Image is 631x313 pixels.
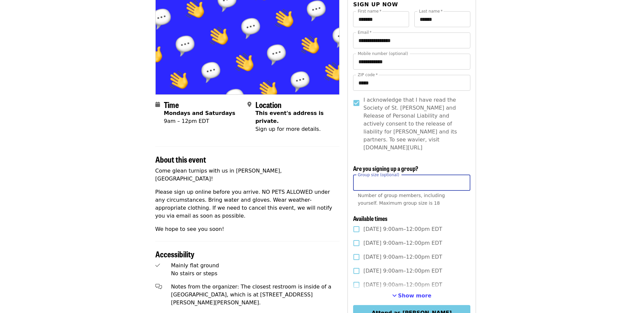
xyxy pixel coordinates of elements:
[164,99,179,110] span: Time
[353,11,409,27] input: First name
[164,117,236,125] div: 9am – 12pm EDT
[353,175,470,191] input: [object Object]
[155,153,206,165] span: About this event
[358,172,399,177] span: Group size (optional)
[155,225,340,233] p: We hope to see you soon!
[419,9,443,13] label: Last name
[358,30,372,34] label: Email
[155,167,340,183] p: Come glean turnips with us in [PERSON_NAME], [GEOGRAPHIC_DATA]!
[155,188,340,220] p: Please sign up online before you arrive. NO PETS ALLOWED under any circumstances. Bring water and...
[363,239,442,247] span: [DATE] 9:00am–12:00pm EDT
[353,54,470,70] input: Mobile number (optional)
[414,11,470,27] input: Last name
[363,253,442,261] span: [DATE] 9:00am–12:00pm EDT
[363,281,442,289] span: [DATE] 9:00am–12:00pm EDT
[155,284,162,290] i: comments-alt icon
[171,284,331,306] span: Notes from the organizer: The closest restroom is inside of a [GEOGRAPHIC_DATA], which is at [STR...
[255,99,282,110] span: Location
[363,225,442,233] span: [DATE] 9:00am–12:00pm EDT
[164,110,236,116] strong: Mondays and Saturdays
[358,52,408,56] label: Mobile number (optional)
[353,32,470,48] input: Email
[171,262,340,270] div: Mainly flat ground
[363,96,465,152] span: I acknowledge that I have read the Society of St. [PERSON_NAME] and Release of Personal Liability...
[155,248,194,260] span: Accessibility
[363,267,442,275] span: [DATE] 9:00am–12:00pm EDT
[353,164,418,173] span: Are you signing up a group?
[392,292,432,300] button: See more timeslots
[247,101,251,108] i: map-marker-alt icon
[255,110,324,124] span: This event's address is private.
[353,1,398,8] span: Sign up now
[155,262,160,269] i: check icon
[398,292,432,299] span: Show more
[255,126,321,132] span: Sign up for more details.
[353,214,388,223] span: Available times
[358,9,382,13] label: First name
[155,101,160,108] i: calendar icon
[353,75,470,91] input: ZIP code
[358,193,445,206] span: Number of group members, including yourself. Maximum group size is 18
[171,270,340,278] div: No stairs or steps
[358,73,378,77] label: ZIP code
